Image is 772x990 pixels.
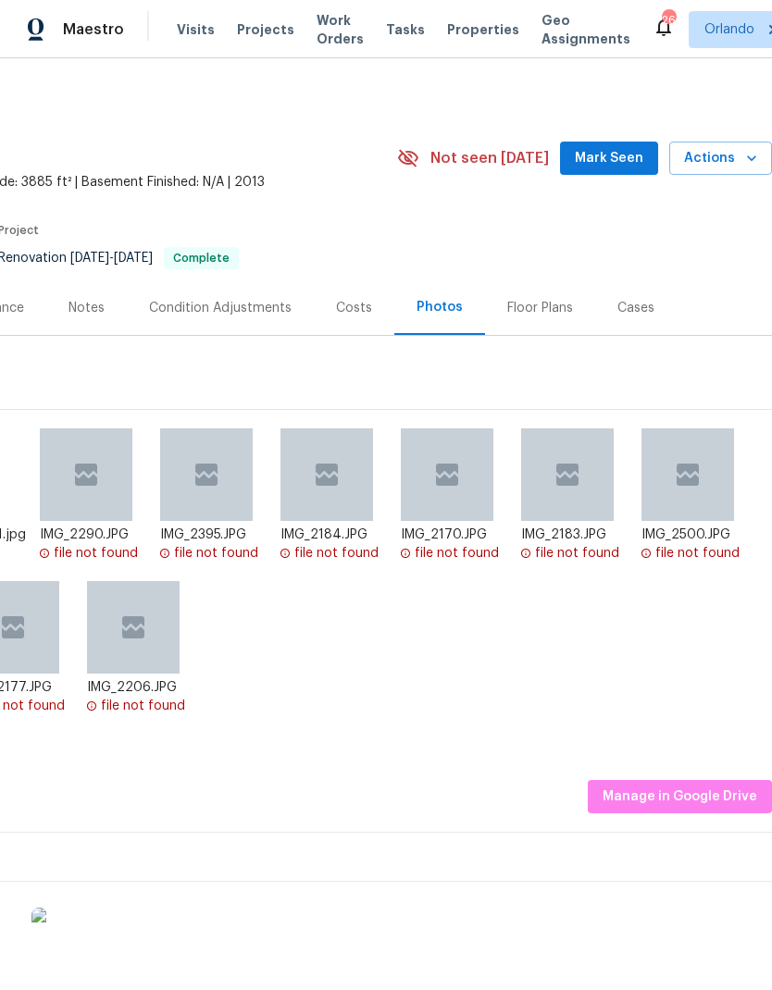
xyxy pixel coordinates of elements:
span: Not seen [DATE] [430,149,549,167]
div: file not found [294,544,379,563]
span: - [70,252,153,265]
button: Mark Seen [560,142,658,176]
div: Condition Adjustments [149,299,292,317]
span: Geo Assignments [542,11,630,48]
span: Work Orders [317,11,364,48]
span: Actions [684,147,757,170]
span: [DATE] [114,252,153,265]
span: Manage in Google Drive [603,786,757,809]
div: IMG_2170.JPG [401,526,507,544]
div: IMG_2500.JPG [641,526,748,544]
div: file not found [415,544,499,563]
div: IMG_2206.JPG [87,678,193,697]
span: Complete [166,253,237,264]
div: Costs [336,299,372,317]
span: Visits [177,20,215,39]
div: IMG_2184.JPG [280,526,387,544]
span: Orlando [704,20,754,39]
span: Properties [447,20,519,39]
div: file not found [101,697,185,715]
span: [DATE] [70,252,109,265]
div: file not found [54,544,138,563]
div: file not found [174,544,258,563]
span: Projects [237,20,294,39]
div: IMG_2290.JPG [40,526,146,544]
span: Tasks [386,23,425,36]
span: Maestro [63,20,124,39]
div: Floor Plans [507,299,573,317]
div: Notes [68,299,105,317]
button: Actions [669,142,772,176]
div: IMG_2183.JPG [521,526,628,544]
span: Mark Seen [575,147,643,170]
div: Photos [417,298,463,316]
div: Cases [617,299,654,317]
button: Manage in Google Drive [588,780,772,814]
div: file not found [535,544,619,563]
div: IMG_2395.JPG [160,526,267,544]
div: 26 [662,11,675,30]
div: file not found [655,544,740,563]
